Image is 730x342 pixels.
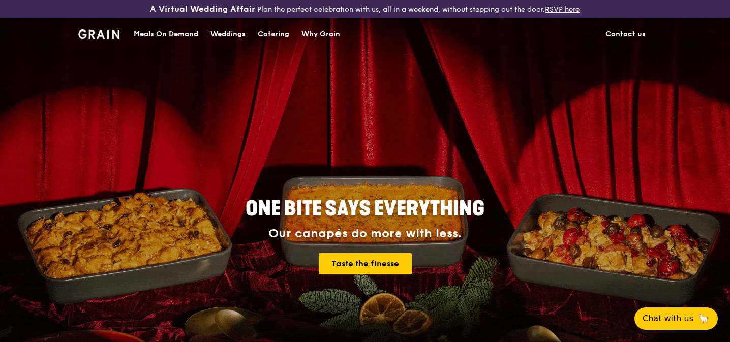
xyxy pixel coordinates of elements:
[252,19,295,49] a: Catering
[182,227,548,241] div: Our canapés do more with less.
[210,19,246,49] div: Weddings
[599,19,652,49] a: Contact us
[150,4,255,14] h3: A Virtual Wedding Affair
[643,313,693,325] span: Chat with us
[301,19,340,49] div: Why Grain
[134,19,198,49] div: Meals On Demand
[545,5,580,14] a: RSVP here
[295,19,346,49] a: Why Grain
[204,19,252,49] a: Weddings
[319,253,412,274] a: Taste the finesse
[78,29,119,39] img: Grain
[634,307,718,330] button: Chat with us🦙
[697,313,710,325] span: 🦙
[246,197,484,221] span: ONE BITE SAYS EVERYTHING
[258,19,289,49] div: Catering
[78,18,119,48] a: GrainGrain
[121,4,608,14] div: Plan the perfect celebration with us, all in a weekend, without stepping out the door.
